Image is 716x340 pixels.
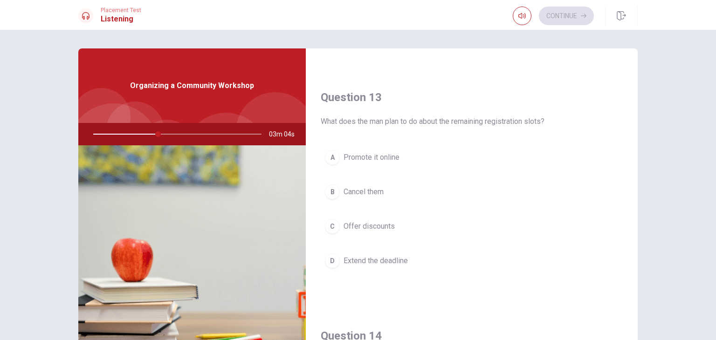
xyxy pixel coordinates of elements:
[325,253,340,268] div: D
[130,80,254,91] span: Organizing a Community Workshop
[344,152,399,163] span: Promote it online
[325,150,340,165] div: A
[325,219,340,234] div: C
[344,255,408,266] span: Extend the deadline
[101,14,141,25] h1: Listening
[325,184,340,199] div: B
[344,186,384,197] span: Cancel them
[344,221,395,232] span: Offer discounts
[321,146,623,169] button: APromote it online
[321,180,623,204] button: BCancel them
[321,116,623,127] span: What does the man plan to do about the remaining registration slots?
[321,215,623,238] button: COffer discounts
[101,7,141,14] span: Placement Test
[269,123,302,145] span: 03m 04s
[321,90,623,105] h4: Question 13
[321,249,623,272] button: DExtend the deadline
